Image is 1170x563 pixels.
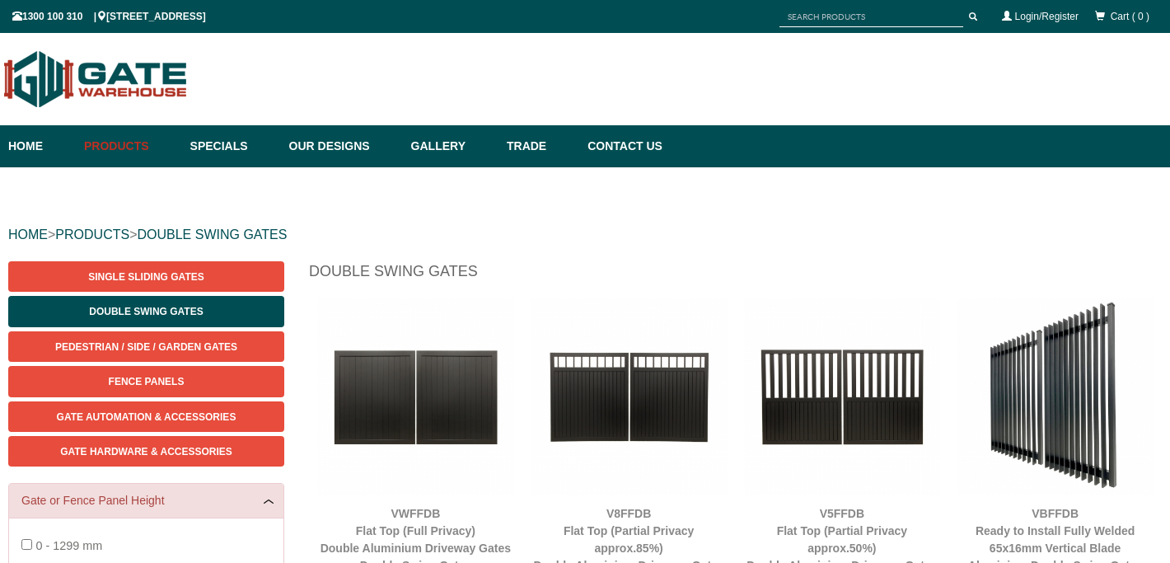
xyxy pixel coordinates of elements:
[8,125,76,167] a: Home
[55,228,129,242] a: PRODUCTS
[498,125,579,167] a: Trade
[182,125,281,167] a: Specials
[8,331,284,362] a: Pedestrian / Side / Garden Gates
[8,228,48,242] a: HOME
[317,298,514,495] img: VWFFDB - Flat Top (Full Privacy) - Double Aluminium Driveway Gates - Double Swing Gates - Matte B...
[779,7,963,27] input: SEARCH PRODUCTS
[88,271,204,283] span: Single Sliding Gates
[21,492,271,509] a: Gate or Fence Panel Height
[12,11,206,22] span: 1300 100 310 | [STREET_ADDRESS]
[57,411,236,423] span: Gate Automation & Accessories
[109,376,185,387] span: Fence Panels
[744,298,941,495] img: V5FFDB - Flat Top (Partial Privacy approx.50%) - Double Aluminium Driveway Gates - Double Swing G...
[8,436,284,467] a: Gate Hardware & Accessories
[579,125,662,167] a: Contact Us
[8,296,284,326] a: Double Swing Gates
[403,125,498,167] a: Gallery
[60,446,232,457] span: Gate Hardware & Accessories
[89,306,203,317] span: Double Swing Gates
[76,125,182,167] a: Products
[1015,11,1079,22] a: Login/Register
[531,298,728,495] img: V8FFDB - Flat Top (Partial Privacy approx.85%) - Double Aluminium Driveway Gates - Double Swing G...
[8,401,284,432] a: Gate Automation & Accessories
[1111,11,1149,22] span: Cart ( 0 )
[137,228,287,242] a: DOUBLE SWING GATES
[8,366,284,396] a: Fence Panels
[957,298,1154,495] img: VBFFDB - Ready to Install Fully Welded 65x16mm Vertical Blade - Aluminium Double Swing Gates - Ma...
[281,125,403,167] a: Our Designs
[55,341,237,353] span: Pedestrian / Side / Garden Gates
[8,209,1162,261] div: > >
[309,261,1162,290] h1: Double Swing Gates
[8,261,284,292] a: Single Sliding Gates
[35,539,102,552] span: 0 - 1299 mm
